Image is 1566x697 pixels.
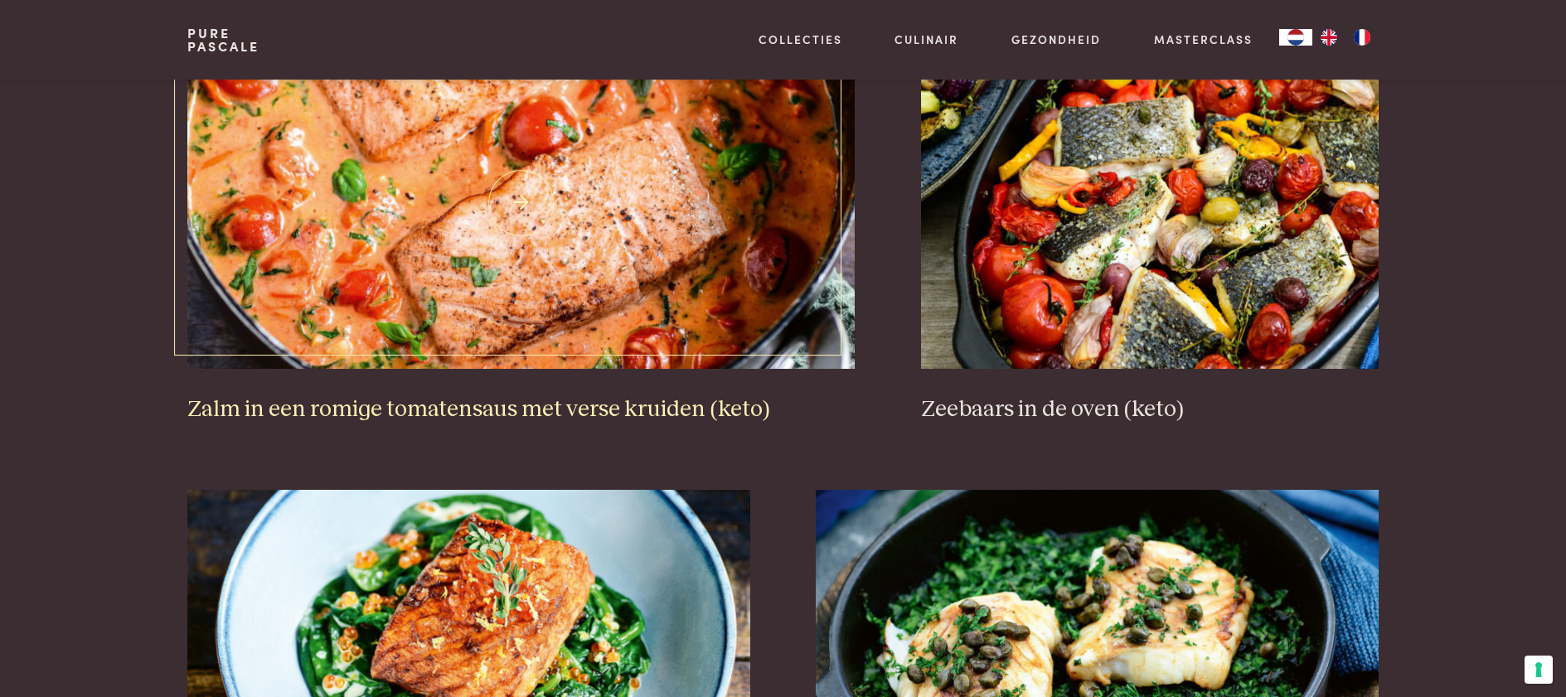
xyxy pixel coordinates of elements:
a: PurePascale [187,27,259,53]
a: NL [1279,29,1312,46]
aside: Language selected: Nederlands [1279,29,1379,46]
a: Zalm in een romige tomatensaus met verse kruiden (keto) Zalm in een romige tomatensaus met verse ... [187,37,855,424]
a: Collecties [759,31,842,48]
h3: Zalm in een romige tomatensaus met verse kruiden (keto) [187,395,855,424]
a: FR [1345,29,1379,46]
a: Masterclass [1154,31,1253,48]
button: Uw voorkeuren voor toestemming voor trackingtechnologieën [1525,656,1553,684]
img: Zalm in een romige tomatensaus met verse kruiden (keto) [187,37,855,369]
a: EN [1312,29,1345,46]
h3: Zeebaars in de oven (keto) [921,395,1379,424]
div: Language [1279,29,1312,46]
a: Gezondheid [1011,31,1101,48]
a: Culinair [895,31,958,48]
img: Zeebaars in de oven (keto) [921,37,1379,369]
a: Zeebaars in de oven (keto) Zeebaars in de oven (keto) [921,37,1379,424]
ul: Language list [1312,29,1379,46]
